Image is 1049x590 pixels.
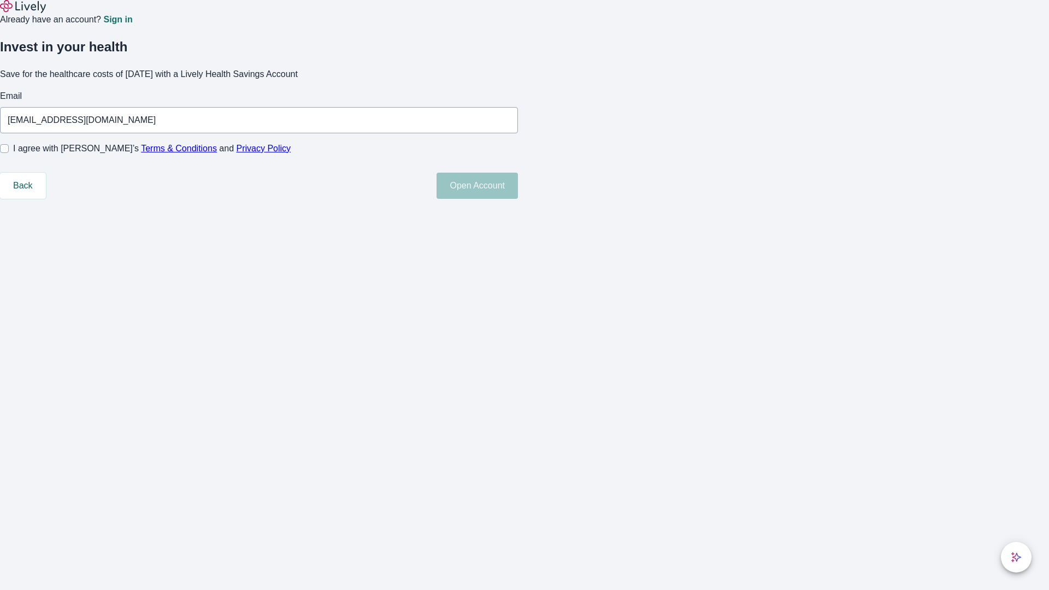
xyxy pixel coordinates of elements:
span: I agree with [PERSON_NAME]’s and [13,142,291,155]
a: Terms & Conditions [141,144,217,153]
svg: Lively AI Assistant [1011,552,1022,563]
a: Sign in [103,15,132,24]
a: Privacy Policy [237,144,291,153]
button: chat [1001,542,1032,573]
